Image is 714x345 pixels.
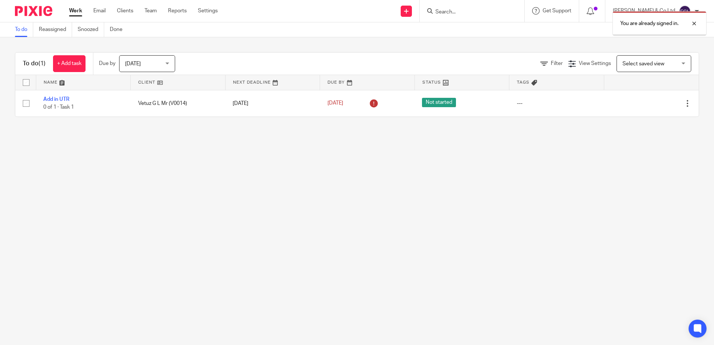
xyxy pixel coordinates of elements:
a: Email [93,7,106,15]
span: Select saved view [623,61,664,66]
a: Team [145,7,157,15]
span: (1) [38,60,46,66]
a: Work [69,7,82,15]
a: + Add task [53,55,86,72]
a: Add in UTR [43,97,69,102]
a: Snoozed [78,22,104,37]
a: Clients [117,7,133,15]
a: Done [110,22,128,37]
a: Reassigned [39,22,72,37]
span: Filter [551,61,563,66]
span: Tags [517,80,530,84]
a: Reports [168,7,187,15]
span: Not started [422,98,456,107]
p: Due by [99,60,115,67]
img: svg%3E [679,5,691,17]
a: To do [15,22,33,37]
span: 0 of 1 · Task 1 [43,105,74,110]
span: [DATE] [125,61,141,66]
p: You are already signed in. [620,20,679,27]
h1: To do [23,60,46,68]
span: [DATE] [327,101,343,106]
td: Vetuz G L Mr (V0014) [131,90,226,116]
a: Settings [198,7,218,15]
img: Pixie [15,6,52,16]
td: [DATE] [225,90,320,116]
div: --- [517,100,597,107]
span: View Settings [579,61,611,66]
